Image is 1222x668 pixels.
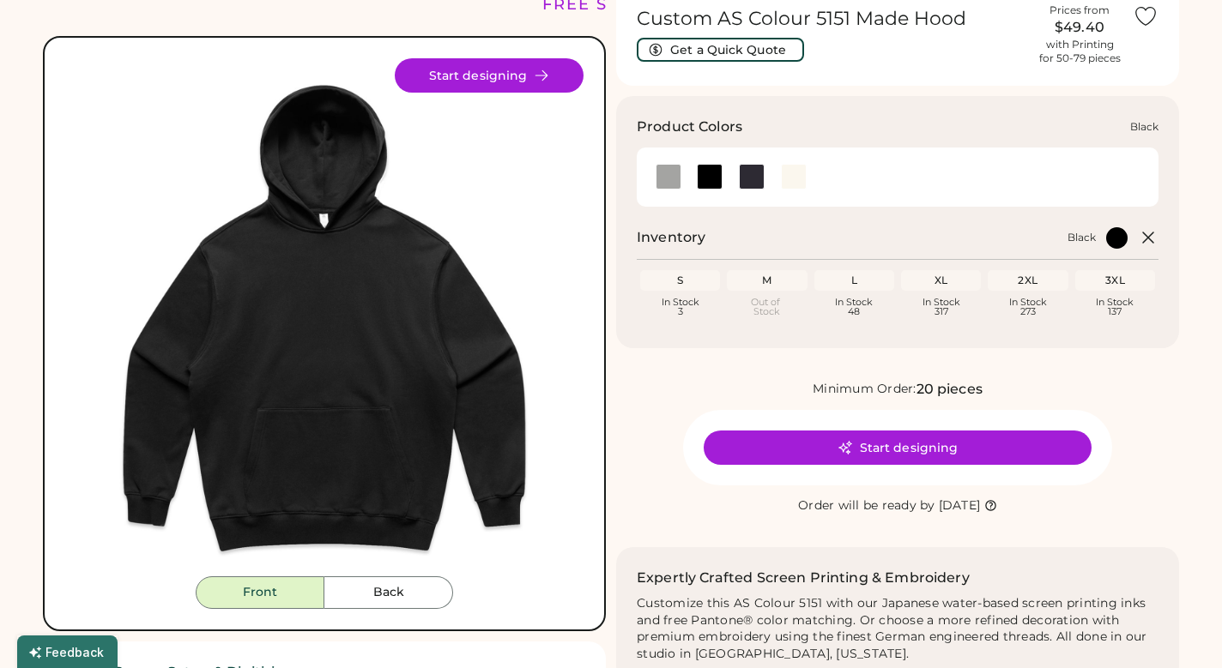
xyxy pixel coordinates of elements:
div: In Stock 317 [904,298,977,316]
div: Order will be ready by [798,497,935,515]
div: XL [904,274,977,287]
div: $49.40 [1037,17,1122,38]
button: Get a Quick Quote [637,38,804,62]
div: Minimum Order: [813,381,916,398]
h2: Expertly Crafted Screen Printing & Embroidery [637,568,970,588]
div: 20 pieces [916,379,983,400]
button: Back [324,576,453,609]
h2: Inventory [637,227,705,248]
div: Prices from [1050,3,1110,17]
div: 5151 Style Image [65,58,584,576]
div: [DATE] [939,497,981,515]
div: 2XL [991,274,1064,287]
div: In Stock 273 [991,298,1064,316]
h1: Custom AS Colour 5151 Made Hood [637,7,1026,31]
button: Start designing [395,58,584,93]
div: L [818,274,891,287]
div: In Stock 137 [1079,298,1152,316]
div: Black [1130,120,1158,134]
h3: Product Colors [637,117,742,137]
img: 5151 - Black Front Image [65,58,584,576]
div: M [730,274,803,287]
button: Front [196,576,324,609]
div: with Printing for 50-79 pieces [1039,38,1121,65]
div: In Stock 3 [644,298,717,316]
div: 3XL [1079,274,1152,287]
div: Out of Stock [730,298,803,316]
div: In Stock 48 [818,298,891,316]
div: Customize this AS Colour 5151 with our Japanese water-based screen printing inks and free Pantone... [637,595,1158,664]
button: Start designing [704,430,1092,465]
div: Black [1068,231,1096,244]
div: S [644,274,717,287]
